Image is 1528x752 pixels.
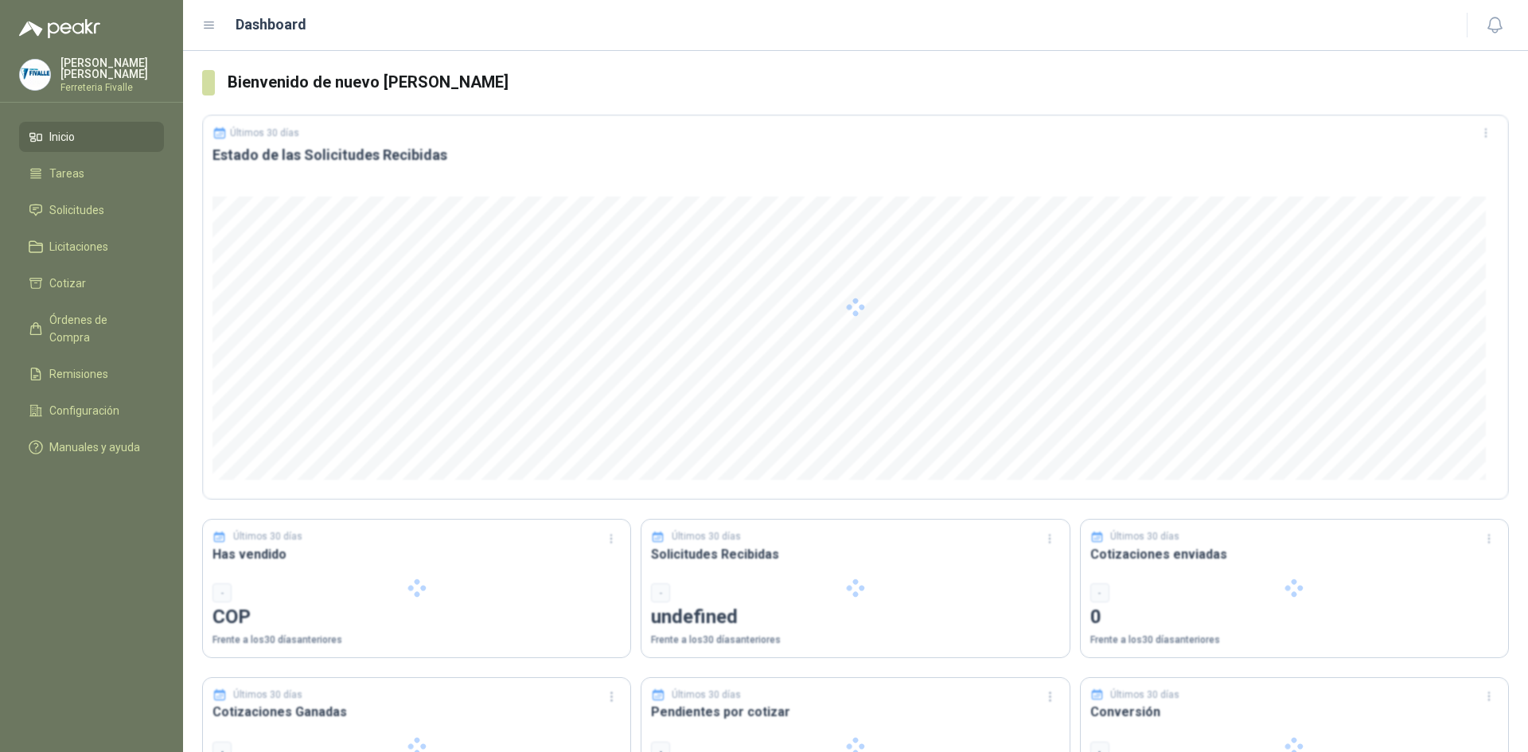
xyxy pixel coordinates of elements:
[19,232,164,262] a: Licitaciones
[19,359,164,389] a: Remisiones
[19,268,164,298] a: Cotizar
[49,402,119,419] span: Configuración
[49,165,84,182] span: Tareas
[19,395,164,426] a: Configuración
[19,432,164,462] a: Manuales y ayuda
[49,238,108,255] span: Licitaciones
[19,19,100,38] img: Logo peakr
[19,158,164,189] a: Tareas
[228,70,1509,95] h3: Bienvenido de nuevo [PERSON_NAME]
[20,60,50,90] img: Company Logo
[60,83,164,92] p: Ferreteria Fivalle
[19,195,164,225] a: Solicitudes
[49,128,75,146] span: Inicio
[49,311,149,346] span: Órdenes de Compra
[19,305,164,353] a: Órdenes de Compra
[49,201,104,219] span: Solicitudes
[19,122,164,152] a: Inicio
[60,57,164,80] p: [PERSON_NAME] [PERSON_NAME]
[236,14,306,36] h1: Dashboard
[49,275,86,292] span: Cotizar
[49,365,108,383] span: Remisiones
[49,438,140,456] span: Manuales y ayuda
